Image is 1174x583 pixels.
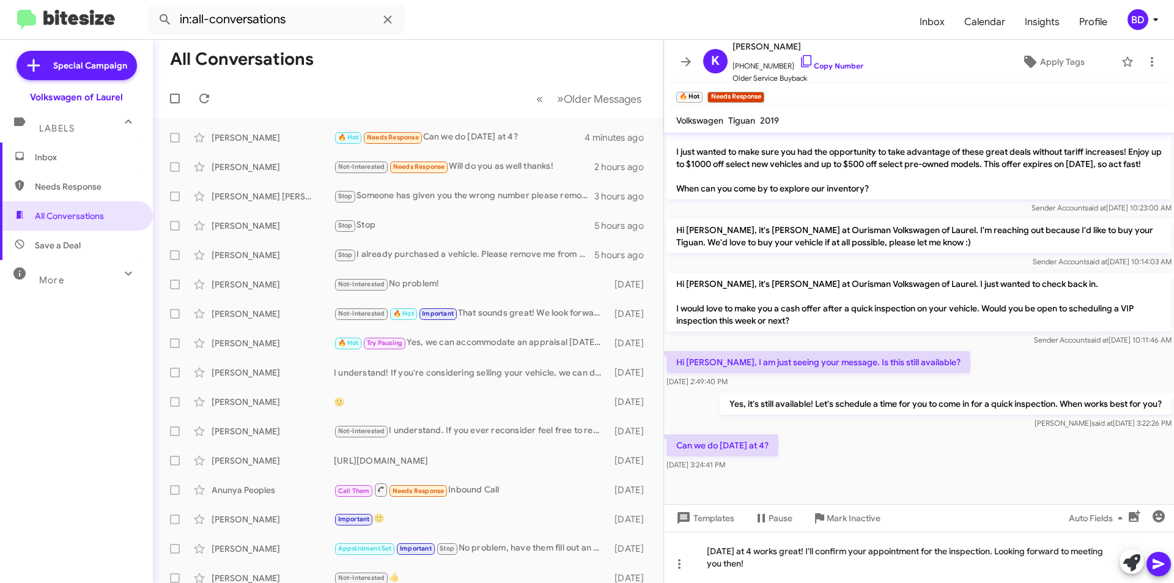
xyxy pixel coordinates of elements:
[334,306,608,321] div: That sounds great! We look forward to seeing you between 10:00 and 11:00. Safe travels! Our addre...
[334,277,608,291] div: No problem!
[990,51,1115,73] button: Apply Tags
[1040,51,1085,73] span: Apply Tags
[212,455,334,467] div: [PERSON_NAME]
[338,221,353,229] span: Stop
[334,218,594,232] div: Stop
[1015,4,1069,40] a: Insights
[585,132,654,144] div: 4 minutes ago
[676,115,723,126] span: Volkswagen
[536,91,543,106] span: «
[594,190,654,202] div: 3 hours ago
[760,115,779,126] span: 2019
[733,72,863,84] span: Older Service Buyback
[334,248,594,262] div: I already purchased a vehicle. Please remove me from calling list
[53,59,127,72] span: Special Campaign
[338,427,385,435] span: Not-Interested
[338,251,353,259] span: Stop
[676,92,703,103] small: 🔥 Hot
[954,4,1015,40] a: Calendar
[1059,507,1137,529] button: Auto Fields
[334,189,594,203] div: Someone has given you the wrong number please remove it from your records.
[666,460,725,469] span: [DATE] 3:24:41 PM
[334,424,608,438] div: I understand. If you ever reconsider feel free to reach out.
[666,273,1172,332] p: Hi [PERSON_NAME], it's [PERSON_NAME] at Ourisman Volkswagen of Laurel. I just wanted to check bac...
[334,455,608,467] div: [URL][DOMAIN_NAME]
[422,310,454,317] span: Important
[608,337,654,349] div: [DATE]
[35,151,139,163] span: Inbox
[1117,9,1161,30] button: BD
[608,543,654,555] div: [DATE]
[529,86,550,111] button: Previous
[35,180,139,193] span: Needs Response
[338,310,385,317] span: Not-Interested
[608,396,654,408] div: [DATE]
[35,239,81,251] span: Save a Deal
[338,133,359,141] span: 🔥 Hot
[393,487,445,495] span: Needs Response
[334,130,585,144] div: Can we do [DATE] at 4?
[212,543,334,555] div: [PERSON_NAME]
[733,39,863,54] span: [PERSON_NAME]
[334,366,608,379] div: I understand! If you're considering selling your vehicle, we can discuss options for that. Let me...
[367,133,419,141] span: Needs Response
[1035,418,1172,428] span: [PERSON_NAME] [DATE] 3:22:26 PM
[1091,418,1113,428] span: said at
[334,160,594,174] div: Will do you as well thanks!
[212,132,334,144] div: [PERSON_NAME]
[1128,9,1148,30] div: BD
[769,507,792,529] span: Pause
[170,50,314,69] h1: All Conversations
[608,484,654,496] div: [DATE]
[334,482,608,497] div: Inbound Call
[664,507,744,529] button: Templates
[212,190,334,202] div: [PERSON_NAME] [PERSON_NAME]
[711,51,720,71] span: K
[666,351,970,373] p: Hi [PERSON_NAME], I am just seeing your message. Is this still available?
[666,219,1172,253] p: Hi [PERSON_NAME], it's [PERSON_NAME] at Ourisman Volkswagen of Laurel. I'm reaching out because I...
[393,163,445,171] span: Needs Response
[744,507,802,529] button: Pause
[338,339,359,347] span: 🔥 Hot
[338,574,385,582] span: Not-Interested
[1032,203,1172,212] span: Sender Account [DATE] 10:23:00 AM
[39,123,75,134] span: Labels
[39,275,64,286] span: More
[1034,335,1172,344] span: Sender Account [DATE] 10:11:46 AM
[608,278,654,291] div: [DATE]
[608,308,654,320] div: [DATE]
[594,161,654,173] div: 2 hours ago
[728,115,755,126] span: Tiguan
[1085,203,1106,212] span: said at
[608,366,654,379] div: [DATE]
[440,544,454,552] span: Stop
[674,507,734,529] span: Templates
[17,51,137,80] a: Special Campaign
[1069,4,1117,40] a: Profile
[664,532,1174,583] div: [DATE] at 4 works great! I'll confirm your appointment for the inspection. Looking forward to mee...
[334,541,608,555] div: No problem, have them fill out an online credit app [URL][DOMAIN_NAME]
[334,512,608,526] div: 🙂
[1033,257,1172,266] span: Sender Account [DATE] 10:14:03 AM
[338,280,385,288] span: Not-Interested
[212,396,334,408] div: [PERSON_NAME]
[910,4,954,40] a: Inbox
[338,192,353,200] span: Stop
[1086,257,1107,266] span: said at
[550,86,649,111] button: Next
[564,92,641,106] span: Older Messages
[1087,335,1109,344] span: said at
[367,339,402,347] span: Try Pausing
[338,163,385,171] span: Not-Interested
[338,487,370,495] span: Call Them
[827,507,880,529] span: Mark Inactive
[212,366,334,379] div: [PERSON_NAME]
[212,484,334,496] div: Anunya Peoples
[212,220,334,232] div: [PERSON_NAME]
[666,434,778,456] p: Can we do [DATE] at 4?
[35,210,104,222] span: All Conversations
[720,393,1172,415] p: Yes, it's still available! Let's schedule a time for you to come in for a quick inspection. When ...
[1069,507,1128,529] span: Auto Fields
